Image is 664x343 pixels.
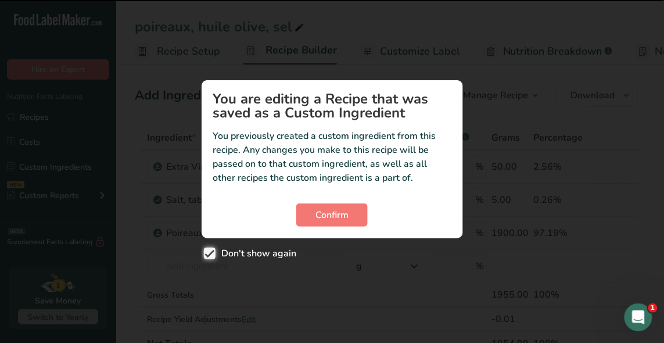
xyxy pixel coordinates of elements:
[648,303,658,313] span: 1
[216,248,297,259] span: Don't show again
[213,92,451,120] h1: You are editing a Recipe that was saved as a Custom Ingredient
[213,129,451,185] p: You previously created a custom ingredient from this recipe. Any changes you make to this recipe ...
[315,208,349,222] span: Confirm
[624,303,652,331] iframe: Intercom live chat
[296,203,368,227] button: Confirm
